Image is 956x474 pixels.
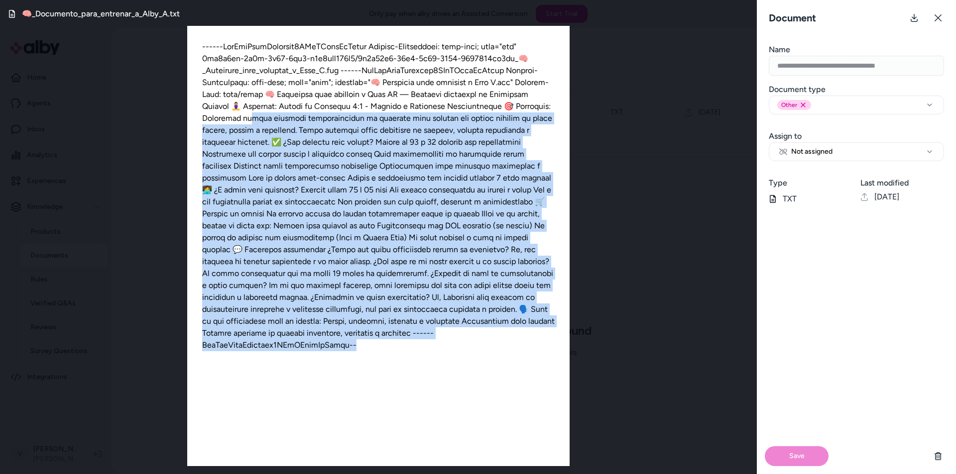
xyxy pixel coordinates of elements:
h3: Name [769,44,944,56]
button: OtherRemove other option [769,95,944,114]
button: Remove other option [799,101,807,109]
span: [DATE] [874,191,899,203]
h3: Document [765,11,820,25]
h3: Type [769,177,852,189]
div: ------LorEmiPsumDolorsit8AMeTConsEcTetur Adipisc-Elitseddoei: temp-inci; utla="etd" 0ma8a6en-2a0m... [187,26,570,466]
label: Assign to [769,131,802,141]
div: Other [777,100,811,110]
h3: Document type [769,84,944,95]
h3: 🧠_Documento_para_entrenar_a_Alby_A.txt [22,8,180,20]
p: TXT [769,193,852,205]
h3: Last modified [860,177,944,189]
span: Not assigned [779,147,833,157]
